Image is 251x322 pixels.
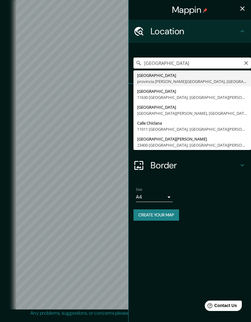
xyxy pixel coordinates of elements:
[137,72,247,78] div: [GEOGRAPHIC_DATA]
[129,20,251,43] div: Location
[137,104,247,110] div: [GEOGRAPHIC_DATA]
[197,298,244,315] iframe: Help widget launcher
[137,142,247,148] div: 23400 [GEOGRAPHIC_DATA], [GEOGRAPHIC_DATA][PERSON_NAME], [GEOGRAPHIC_DATA]
[136,187,142,192] label: Size
[137,126,247,132] div: 11011 [GEOGRAPHIC_DATA], [GEOGRAPHIC_DATA][PERSON_NAME], [GEOGRAPHIC_DATA]
[151,26,239,37] h4: Location
[129,130,251,154] div: Layout
[133,209,179,221] button: Create your map
[133,58,251,69] input: Pick your city or area
[137,136,247,142] div: [GEOGRAPHIC_DATA][PERSON_NAME]
[136,192,173,202] div: A4
[137,110,247,116] div: [GEOGRAPHIC_DATA][PERSON_NAME], [GEOGRAPHIC_DATA][PERSON_NAME], [GEOGRAPHIC_DATA]
[137,120,247,126] div: Calle Chiclana
[129,107,251,130] div: Style
[129,154,251,177] div: Border
[151,160,239,171] h4: Border
[30,309,219,317] p: Any problems, suggestions, or concerns please email .
[203,8,208,13] img: pin-icon.png
[129,84,251,107] div: Pins
[137,78,247,84] div: provincia [PERSON_NAME][GEOGRAPHIC_DATA], [GEOGRAPHIC_DATA]
[172,4,208,15] h4: Mappin
[244,60,249,66] button: Clear
[137,88,247,94] div: [GEOGRAPHIC_DATA]
[137,94,247,100] div: 11630 [GEOGRAPHIC_DATA], [GEOGRAPHIC_DATA][PERSON_NAME], [GEOGRAPHIC_DATA]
